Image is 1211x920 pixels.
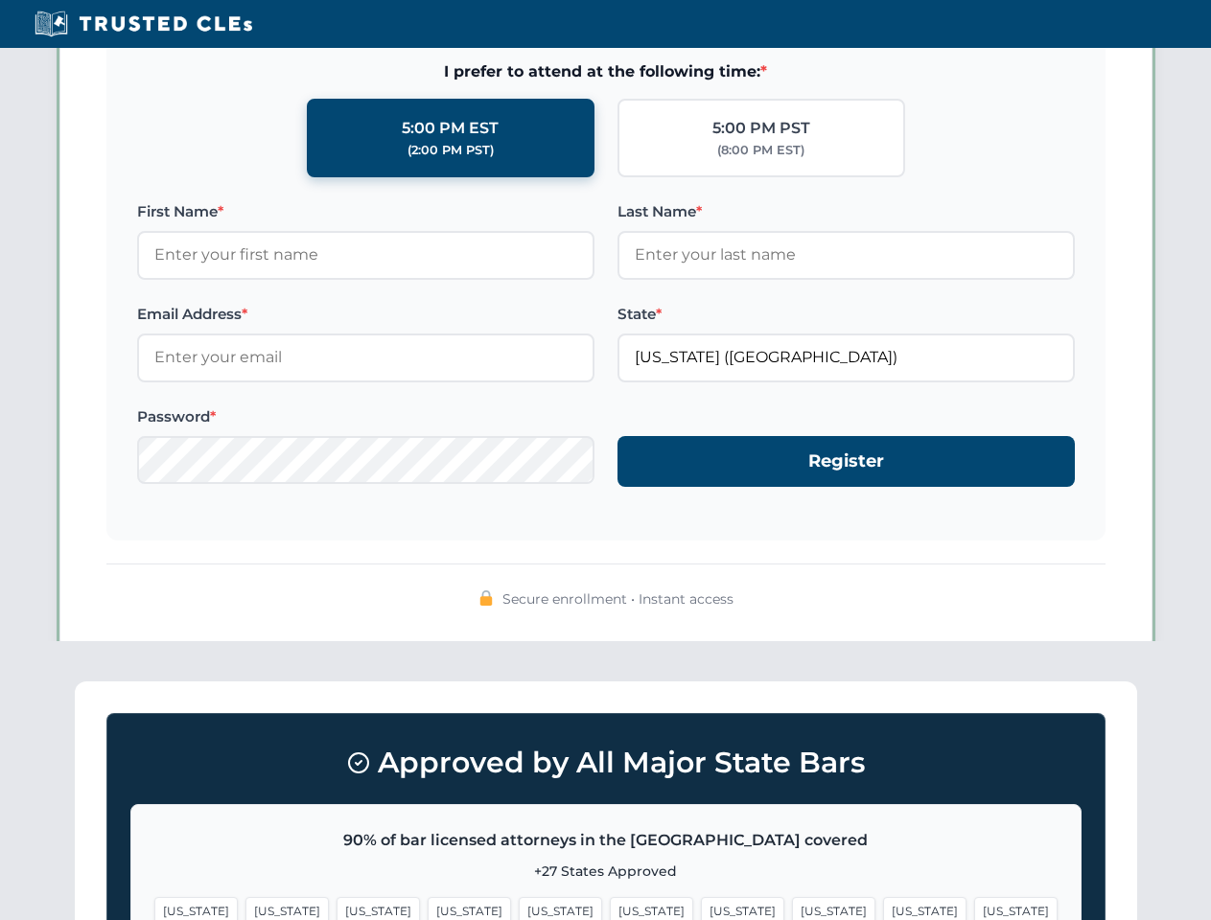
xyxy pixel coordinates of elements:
[617,303,1075,326] label: State
[478,590,494,606] img: 🔒
[617,333,1075,381] input: Florida (FL)
[154,861,1058,882] p: +27 States Approved
[137,200,594,223] label: First Name
[137,303,594,326] label: Email Address
[408,141,494,160] div: (2:00 PM PST)
[154,828,1058,853] p: 90% of bar licensed attorneys in the [GEOGRAPHIC_DATA] covered
[617,200,1075,223] label: Last Name
[617,436,1075,487] button: Register
[137,333,594,381] input: Enter your email
[617,231,1075,279] input: Enter your last name
[717,141,804,160] div: (8:00 PM EST)
[402,116,499,141] div: 5:00 PM EST
[137,59,1075,84] span: I prefer to attend at the following time:
[502,588,734,609] span: Secure enrollment • Instant access
[137,405,594,428] label: Password
[29,10,258,38] img: Trusted CLEs
[712,116,810,141] div: 5:00 PM PST
[130,737,1082,789] h3: Approved by All Major State Bars
[137,231,594,279] input: Enter your first name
